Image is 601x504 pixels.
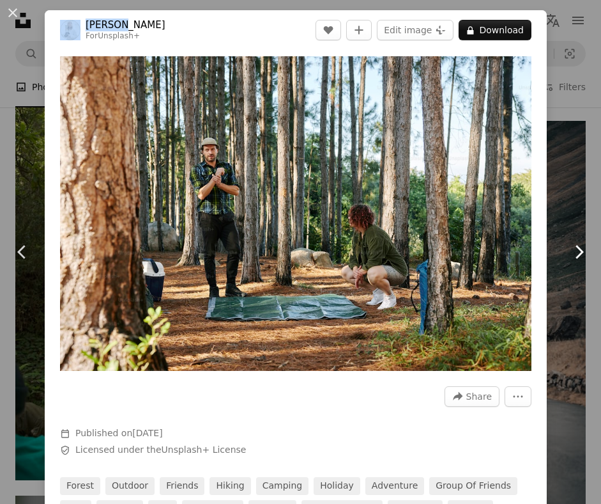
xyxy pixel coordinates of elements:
[459,20,531,40] button: Download
[60,56,531,371] button: Zoom in on this image
[75,444,246,457] span: Licensed under the
[160,477,204,495] a: friends
[60,56,531,371] img: a man and a woman sitting in the woods
[445,386,499,407] button: Share this image
[429,477,517,495] a: group of friends
[162,445,247,455] a: Unsplash+ License
[60,477,100,495] a: forest
[98,31,140,40] a: Unsplash+
[377,20,453,40] button: Edit image
[105,477,155,495] a: outdoor
[132,428,162,438] time: April 26, 2023 at 4:58:35 AM GMT+8
[60,20,80,40] img: Go to Natalia Blauth's profile
[209,477,250,495] a: hiking
[314,477,360,495] a: holiday
[86,31,165,42] div: For
[346,20,372,40] button: Add to Collection
[505,386,531,407] button: More Actions
[316,20,341,40] button: Like
[466,387,492,406] span: Share
[86,19,165,31] a: [PERSON_NAME]
[256,477,309,495] a: camping
[75,428,163,438] span: Published on
[365,477,424,495] a: adventure
[556,191,601,313] a: Next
